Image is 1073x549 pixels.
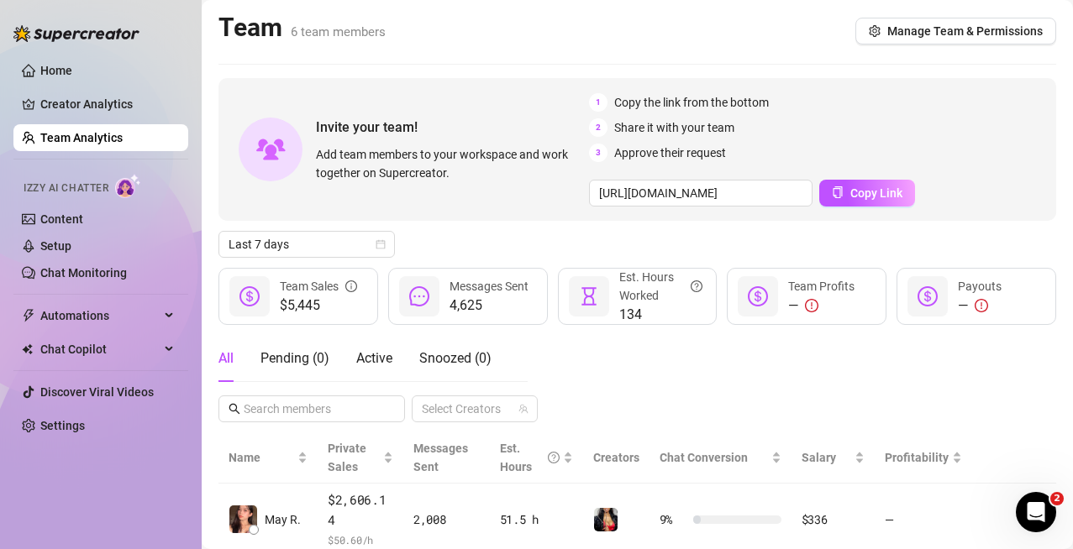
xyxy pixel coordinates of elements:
span: Copy the link from the bottom [614,93,769,112]
span: Last 7 days [229,232,385,257]
span: exclamation-circle [975,299,988,312]
span: 6 team members [291,24,386,39]
span: Add team members to your workspace and work together on Supercreator. [316,145,582,182]
th: Creators [583,432,650,484]
span: message [409,286,429,306]
span: Chat Conversion [660,451,748,464]
span: Chat Copilot [40,336,160,363]
div: Pending ( 0 ) [260,348,329,369]
span: 9 % [660,510,686,529]
span: thunderbolt [22,309,35,322]
span: Name [229,448,294,467]
span: $5,445 [280,295,357,316]
img: AI Chatter [115,174,141,198]
span: setting [869,25,881,37]
span: search [229,403,240,415]
span: calendar [376,239,386,249]
span: 1 [589,93,608,112]
h2: Team [218,12,386,44]
span: dollar-circle [918,286,938,306]
th: Name [218,432,318,484]
span: exclamation-circle [805,299,818,312]
span: Approve their request [614,144,726,162]
span: Copy Link [850,186,902,200]
span: question-circle [691,268,702,305]
img: May Robles [229,505,257,533]
span: 2 [1050,492,1064,505]
span: Izzy AI Chatter [24,180,108,196]
div: — [958,295,1002,316]
span: May R. [265,510,301,529]
span: $2,606.14 [328,490,393,530]
div: Est. Hours Worked [619,268,703,305]
input: Search members [244,400,381,418]
a: Setup [40,239,71,253]
span: dollar-circle [748,286,768,306]
span: Invite your team! [316,117,589,138]
span: Messages Sent [450,280,529,293]
iframe: Intercom live chat [1016,492,1056,532]
div: — [788,295,855,316]
a: Content [40,212,83,226]
span: Snoozed ( 0 ) [419,350,492,366]
span: copy [832,186,844,198]
span: Profitability [885,451,949,464]
span: Share it with your team [614,118,734,137]
span: 134 [619,305,703,325]
a: Chat Monitoring [40,266,127,280]
span: team [518,404,529,414]
span: $ 50.60 /h [328,531,393,548]
span: Team Profits [788,280,855,293]
div: 51.5 h [500,510,573,529]
div: 2,008 [413,510,480,529]
img: logo-BBDzfeDw.svg [13,25,139,42]
a: Home [40,64,72,77]
span: Salary [802,451,836,464]
span: 4,625 [450,295,529,316]
span: Automations [40,302,160,329]
span: Active [356,350,392,366]
span: Private Sales [328,442,366,473]
button: Copy Link [819,180,915,207]
img: Chat Copilot [22,343,33,355]
span: 3 [589,144,608,162]
div: $336 [802,510,865,529]
img: 𝐌𝐄𝐍𝐂𝐑𝐔𝐒𝐇𝐄𝐑 [594,508,618,531]
span: Payouts [958,280,1002,293]
span: question-circle [548,439,560,476]
span: Manage Team & Permissions [887,24,1043,38]
span: dollar-circle [239,286,260,306]
div: All [218,348,234,369]
a: Settings [40,419,85,432]
button: Manage Team & Permissions [855,18,1056,44]
div: Est. Hours [500,439,560,476]
a: Discover Viral Videos [40,385,154,399]
span: Messages Sent [413,442,468,473]
a: Creator Analytics [40,91,175,118]
div: Team Sales [280,277,357,295]
span: hourglass [579,286,599,306]
span: 2 [589,118,608,137]
span: info-circle [345,277,357,295]
a: Team Analytics [40,131,123,144]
